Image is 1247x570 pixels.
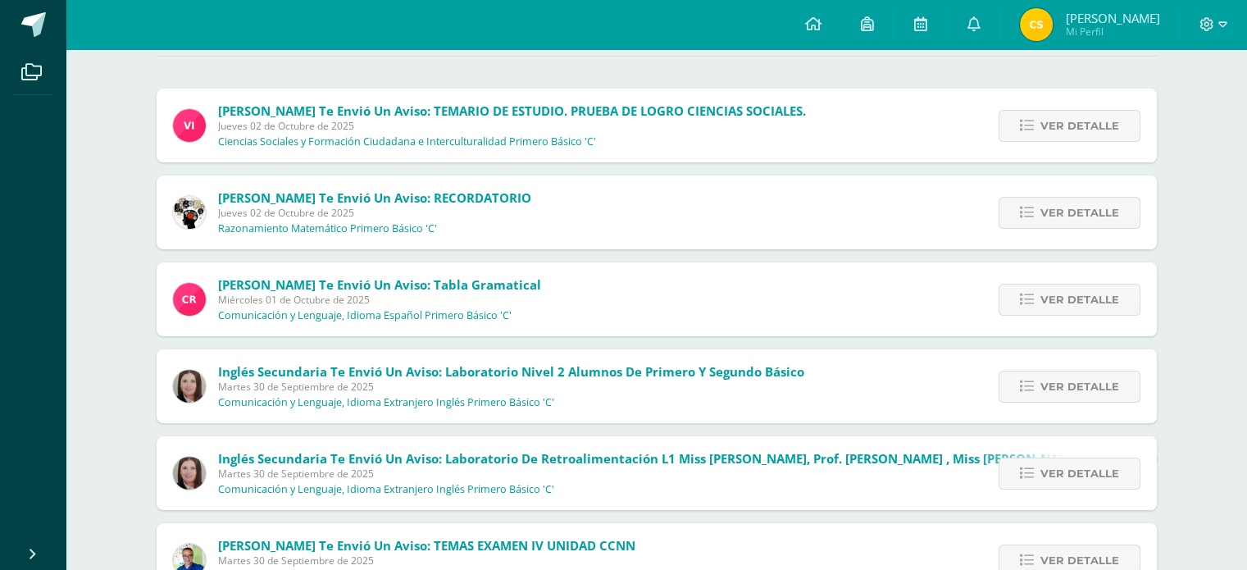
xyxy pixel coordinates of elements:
p: Razonamiento Matemático Primero Básico 'C' [218,222,437,235]
span: Ver detalle [1040,372,1119,402]
span: [PERSON_NAME] te envió un aviso: RECORDATORIO [218,189,531,206]
span: [PERSON_NAME] te envió un aviso: TEMAS EXAMEN IV UNIDAD CCNN [218,537,635,554]
img: ae6d1d13b1fa7ec94fb66186c54ebf96.png [1020,8,1053,41]
span: Ver detalle [1040,285,1119,315]
span: Ver detalle [1040,458,1119,489]
span: Ver detalle [1040,111,1119,141]
span: Martes 30 de Septiembre de 2025 [218,554,635,568]
span: [PERSON_NAME] te envió un aviso: TEMARIO DE ESTUDIO. PRUEBA DE LOGRO CIENCIAS SOCIALES. [218,103,806,119]
span: Jueves 02 de Octubre de 2025 [218,206,531,220]
span: Martes 30 de Septiembre de 2025 [218,380,804,394]
p: Comunicación y Lenguaje, Idioma Extranjero Inglés Primero Básico 'C' [218,396,554,409]
img: 8af0450cf43d44e38c4a1497329761f3.png [173,370,206,403]
span: Inglés Secundaria te envió un aviso: Laboratorio Nivel 2 alumnos de primero y segundo Básico [218,363,804,380]
p: Comunicación y Lenguaje, Idioma Español Primero Básico 'C' [218,309,512,322]
span: Jueves 02 de Octubre de 2025 [218,119,806,133]
img: ab28fb4d7ed199cf7a34bbef56a79c5b.png [173,283,206,316]
p: Ciencias Sociales y Formación Ciudadana e Interculturalidad Primero Básico 'C' [218,135,596,148]
span: Ver detalle [1040,198,1119,228]
span: Miércoles 01 de Octubre de 2025 [218,293,541,307]
p: Comunicación y Lenguaje, Idioma Extranjero Inglés Primero Básico 'C' [218,483,554,496]
span: Mi Perfil [1065,25,1159,39]
img: 8af0450cf43d44e38c4a1497329761f3.png [173,457,206,490]
img: bd6d0aa147d20350c4821b7c643124fa.png [173,109,206,142]
span: [PERSON_NAME] te envió un aviso: Tabla gramatical [218,276,541,293]
img: d172b984f1f79fc296de0e0b277dc562.png [173,196,206,229]
span: [PERSON_NAME] [1065,10,1159,26]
